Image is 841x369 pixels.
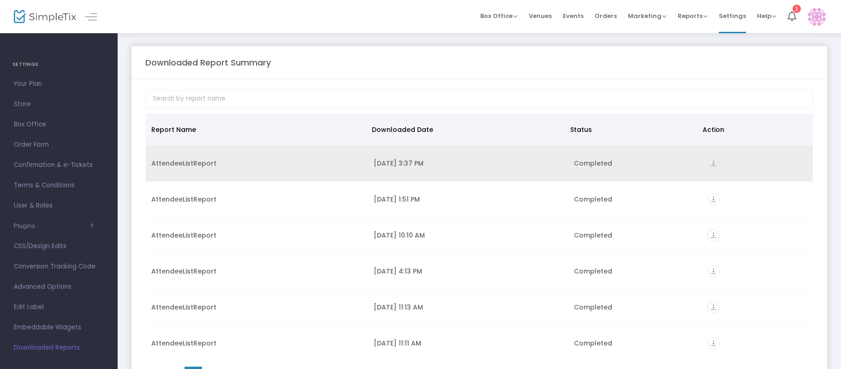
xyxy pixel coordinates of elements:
div: Completed [574,267,696,276]
i: vertical_align_bottom [707,157,720,170]
div: AttendeeListReport [151,303,363,312]
span: Terms & Conditions [14,179,104,191]
div: https://go.SimpleTix.com/x1x0l [707,193,807,206]
span: Box Office [14,119,104,131]
div: https://go.SimpleTix.com/861mh [707,265,807,278]
th: Downloaded Date [366,113,565,146]
div: https://go.SimpleTix.com/ln2hh [707,157,807,170]
span: Store [14,98,104,110]
div: AttendeeListReport [151,159,363,168]
div: https://go.SimpleTix.com/q50w9 [707,301,807,314]
span: Advanced Options [14,281,104,293]
span: Marketing [628,12,667,20]
span: Box Office [480,12,518,20]
div: AttendeeListReport [151,339,363,348]
div: 8/18/2025 11:11 AM [374,339,563,348]
div: AttendeeListReport [151,267,363,276]
span: Events [563,4,584,28]
div: https://go.SimpleTix.com/wkmvc [707,337,807,350]
i: vertical_align_bottom [707,229,720,242]
div: AttendeeListReport [151,231,363,240]
span: Your Plan [14,78,104,90]
m-panel-title: Downloaded Report Summary [145,56,271,69]
span: Venues [529,4,552,28]
div: Data table [146,113,813,363]
span: Orders [595,4,617,28]
div: https://go.SimpleTix.com/w0xmg [707,229,807,242]
span: Settings [719,4,746,28]
div: 9/16/2025 3:37 PM [374,159,563,168]
div: Completed [574,339,696,348]
th: Status [565,113,697,146]
div: 9/12/2025 1:51 PM [374,195,563,204]
div: Completed [574,159,696,168]
span: Downloaded Reports [14,342,104,354]
span: Help [757,12,776,20]
div: 9/8/2025 10:10 AM [374,231,563,240]
a: vertical_align_bottom [707,268,720,277]
a: vertical_align_bottom [707,160,720,169]
i: vertical_align_bottom [707,337,720,350]
i: vertical_align_bottom [707,301,720,314]
div: 8/18/2025 11:13 AM [374,303,563,312]
span: Confirmation & e-Tickets [14,159,104,171]
a: vertical_align_bottom [707,304,720,313]
div: Completed [574,303,696,312]
button: Plugins [14,222,94,230]
a: vertical_align_bottom [707,340,720,349]
i: vertical_align_bottom [707,265,720,278]
div: 1 [793,5,801,13]
span: Edit Label [14,301,104,313]
th: Action [697,113,807,146]
span: Reports [678,12,708,20]
div: Completed [574,195,696,204]
a: vertical_align_bottom [707,232,720,241]
div: AttendeeListReport [151,195,363,204]
div: 8/19/2025 4:13 PM [374,267,563,276]
span: Order Form [14,139,104,151]
span: User & Roles [14,200,104,212]
span: CSS/Design Edits [14,240,104,252]
span: Embeddable Widgets [14,321,104,333]
th: Report Name [146,113,366,146]
input: Search by report name [145,89,813,108]
i: vertical_align_bottom [707,193,720,206]
span: Conversion Tracking Code [14,261,104,273]
a: vertical_align_bottom [707,196,720,205]
div: Completed [574,231,696,240]
h4: SETTINGS [12,55,105,74]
